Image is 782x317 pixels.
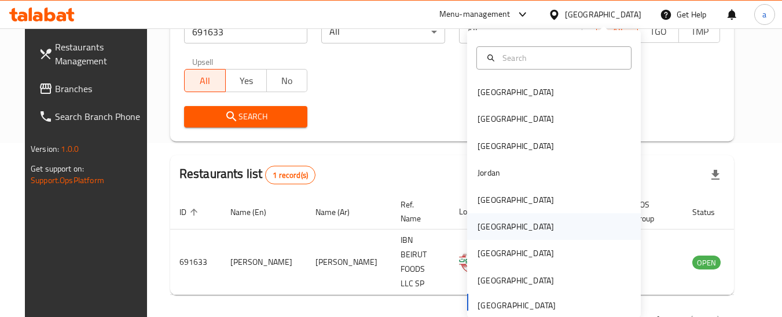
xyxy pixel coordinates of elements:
span: 1.0.0 [61,141,79,156]
td: [PERSON_NAME] [306,229,391,295]
span: No [271,72,303,89]
input: Search for restaurant name or ID.. [184,20,308,43]
th: Logo [450,194,502,229]
div: [GEOGRAPHIC_DATA] [478,86,554,99]
span: Search Branch Phone [55,110,146,123]
span: Status [692,205,730,219]
a: Restaurants Management [30,33,156,75]
img: Ibn Beirut [459,245,488,274]
span: POS group [635,198,669,225]
button: Search [184,106,308,127]
div: All [321,20,445,43]
span: Name (Ar) [315,205,365,219]
input: Search [498,52,624,64]
a: Search Branch Phone [30,103,156,130]
div: Menu-management [439,8,511,21]
span: 1 record(s) [266,170,315,181]
div: Total records count [265,166,315,184]
div: OPEN [692,256,721,269]
div: [GEOGRAPHIC_DATA] [565,8,641,21]
span: Restaurants Management [55,40,146,68]
span: Name (En) [230,205,281,219]
span: TGO [643,23,674,40]
div: [GEOGRAPHIC_DATA] [478,112,554,125]
button: All [184,69,226,92]
span: OPEN [692,256,721,269]
span: a [762,8,766,21]
span: Ref. Name [401,198,436,225]
td: [PERSON_NAME] [221,229,306,295]
div: All [459,20,583,43]
span: Version: [31,141,59,156]
div: Export file [702,161,729,189]
span: ID [179,205,201,219]
button: TGO [637,20,679,43]
td: IBN BEIRUT FOODS LLC SP [391,229,450,295]
span: Search [193,110,299,124]
button: Yes [225,69,267,92]
div: [GEOGRAPHIC_DATA] [478,140,554,152]
div: [GEOGRAPHIC_DATA] [478,194,554,206]
span: Get support on: [31,161,84,176]
div: [GEOGRAPHIC_DATA] [478,247,554,260]
h2: Restaurants list [179,165,315,184]
div: Jordan [478,166,500,179]
span: Branches [55,82,146,96]
td: 691633 [170,229,221,295]
a: Branches [30,75,156,103]
a: Support.OpsPlatform [31,173,104,188]
button: No [266,69,308,92]
button: TMP [678,20,720,43]
span: All [189,72,221,89]
div: [GEOGRAPHIC_DATA] [478,274,554,287]
label: Upsell [192,57,214,65]
span: TMP [684,23,715,40]
div: [GEOGRAPHIC_DATA] [478,220,554,233]
span: Yes [230,72,262,89]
